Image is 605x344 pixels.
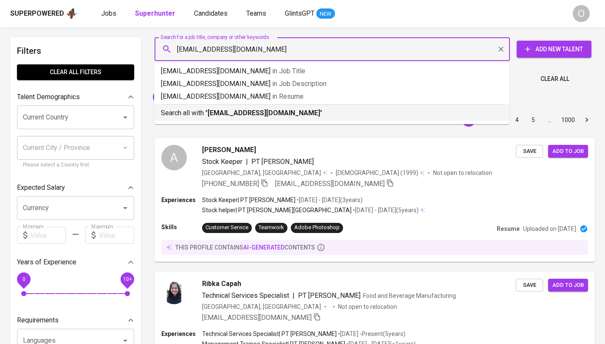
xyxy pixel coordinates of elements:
[202,279,241,289] span: Ribka Capah
[161,223,202,231] p: Skills
[497,225,520,233] p: Resume
[22,276,25,282] span: 0
[523,44,585,55] span: Add New Talent
[316,10,335,18] span: NEW
[153,90,221,104] div: PT [PERSON_NAME]
[337,330,405,338] p: • [DATE] - Present ( 5 years )
[246,8,268,19] a: Teams
[135,8,177,19] a: Superhunter
[293,291,295,301] span: |
[161,279,187,304] img: 278f1a32dae39a3caea8e63e74175562.jpg
[10,7,77,20] a: Superpoweredapp logo
[559,113,577,127] button: Go to page 1000
[259,224,284,232] div: Teamwork
[552,147,584,156] span: Add to job
[194,8,229,19] a: Candidates
[272,67,305,75] span: in Job Title
[295,196,363,204] p: • [DATE] - [DATE] ( 3 years )
[537,71,573,87] button: Clear All
[17,315,59,325] p: Requirements
[526,113,540,127] button: Go to page 5
[202,180,259,188] span: [PHONE_NUMBER]
[294,224,340,232] div: Adobe Photoshop
[202,196,295,204] p: Stock Keeper | PT [PERSON_NAME]
[338,302,397,311] p: Not open to relocation
[119,202,131,214] button: Open
[17,92,80,102] p: Talent Demographics
[433,169,492,177] p: Not open to relocation
[202,313,312,322] span: [EMAIL_ADDRESS][DOMAIN_NAME]
[161,108,503,118] p: Search all with " "
[202,302,321,311] div: [GEOGRAPHIC_DATA], [GEOGRAPHIC_DATA]
[17,179,134,196] div: Expected Salary
[272,92,304,100] span: in Resume
[17,312,134,329] div: Requirements
[17,183,65,193] p: Expected Salary
[202,169,327,177] div: [GEOGRAPHIC_DATA], [GEOGRAPHIC_DATA]
[275,180,385,188] span: [EMAIL_ADDRESS][DOMAIN_NAME]
[202,158,242,166] span: Stock Keeper
[101,9,116,17] span: Jobs
[548,279,588,292] button: Add to job
[161,196,202,204] p: Experiences
[540,74,569,84] span: Clear All
[119,111,131,123] button: Open
[495,43,507,55] button: Clear
[161,330,202,338] p: Experiences
[202,291,289,300] span: Technical Services Specialist
[202,145,256,155] span: [PERSON_NAME]
[161,92,503,102] p: [EMAIL_ADDRESS][DOMAIN_NAME]
[580,113,594,127] button: Go to next page
[251,158,314,166] span: PT [PERSON_NAME]
[516,145,543,158] button: Save
[17,254,134,271] div: Years of Experience
[99,227,134,244] input: Value
[175,243,315,252] p: this profile contains contents
[208,109,320,117] b: [EMAIL_ADDRESS][DOMAIN_NAME]
[336,169,400,177] span: [DEMOGRAPHIC_DATA]
[161,79,503,89] p: [EMAIL_ADDRESS][DOMAIN_NAME]
[520,280,539,290] span: Save
[10,9,64,19] div: Superpowered
[445,113,595,127] nav: pagination navigation
[194,9,228,17] span: Candidates
[23,161,128,169] p: Please select a Country first
[155,138,595,262] a: A[PERSON_NAME]Stock Keeper|PT [PERSON_NAME][GEOGRAPHIC_DATA], [GEOGRAPHIC_DATA][DEMOGRAPHIC_DATA]...
[336,169,425,177] div: (1999)
[285,9,315,17] span: GlintsGPT
[548,145,588,158] button: Add to job
[205,224,248,232] div: Customer Service
[517,41,591,58] button: Add New Talent
[363,292,456,299] span: Food and Beverage Manufacturing
[573,5,590,22] div: O
[101,8,118,19] a: Jobs
[543,116,556,124] div: …
[243,244,284,251] span: AI-generated
[161,66,503,76] p: [EMAIL_ADDRESS][DOMAIN_NAME]
[123,276,132,282] span: 10+
[510,113,524,127] button: Go to page 4
[17,64,134,80] button: Clear All filters
[352,206,419,214] p: • [DATE] - [DATE] ( 5 years )
[17,89,134,105] div: Talent Demographics
[17,44,134,58] h6: Filters
[17,257,76,267] p: Years of Experience
[520,147,539,156] span: Save
[516,279,543,292] button: Save
[202,206,352,214] p: Stock helper | PT [PERSON_NAME][GEOGRAPHIC_DATA]
[24,67,127,78] span: Clear All filters
[523,225,576,233] p: Uploaded on [DATE]
[66,7,77,20] img: app logo
[31,227,66,244] input: Value
[298,291,360,300] span: PT [PERSON_NAME]
[246,9,266,17] span: Teams
[135,9,175,17] b: Superhunter
[285,8,335,19] a: GlintsGPT NEW
[202,330,337,338] p: Technical Services Specialist | PT [PERSON_NAME]
[161,145,187,170] div: A
[153,93,212,101] span: PT [PERSON_NAME]
[272,80,326,88] span: in Job Description
[552,280,584,290] span: Add to job
[246,157,248,167] span: |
